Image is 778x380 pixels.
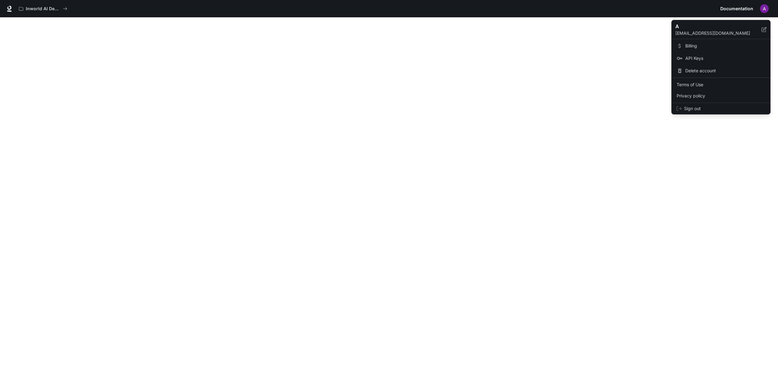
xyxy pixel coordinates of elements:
span: Delete account [685,68,765,74]
span: Terms of Use [677,82,765,88]
div: Delete account [673,65,769,76]
span: Billing [685,43,765,49]
a: Billing [673,40,769,51]
div: A[EMAIL_ADDRESS][DOMAIN_NAME] [672,20,770,39]
p: [EMAIL_ADDRESS][DOMAIN_NAME] [675,30,762,36]
a: API Keys [673,53,769,64]
span: API Keys [685,55,765,61]
span: Sign out [684,105,765,112]
p: A [675,23,752,30]
span: Privacy policy [677,93,765,99]
a: Privacy policy [673,90,769,101]
a: Terms of Use [673,79,769,90]
div: Sign out [672,103,770,114]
